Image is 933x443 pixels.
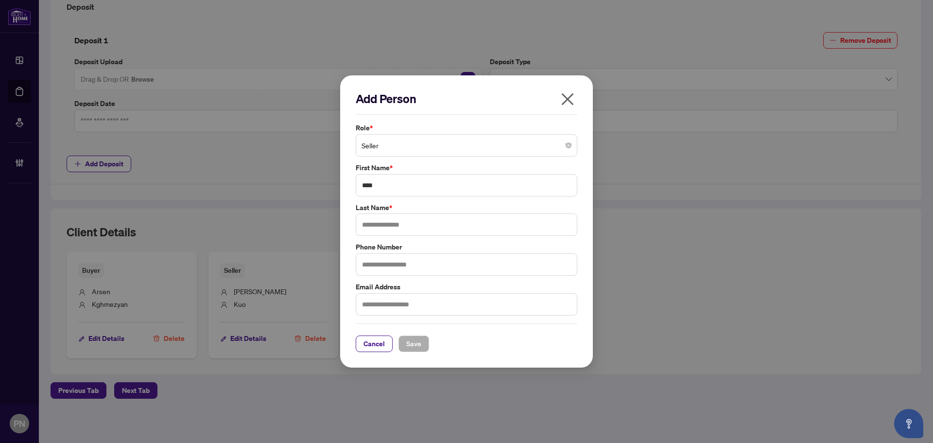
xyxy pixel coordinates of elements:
label: Role [356,123,577,133]
span: close-circle [566,142,571,148]
button: Open asap [894,409,923,438]
button: Cancel [356,336,393,352]
label: Last Name [356,202,577,213]
label: Email Address [356,282,577,292]
span: close [560,91,575,107]
label: First Name [356,162,577,173]
label: Phone Number [356,242,577,252]
span: Seller [362,136,571,155]
h2: Add Person [356,91,577,106]
span: Cancel [363,336,385,352]
button: Save [398,336,429,352]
